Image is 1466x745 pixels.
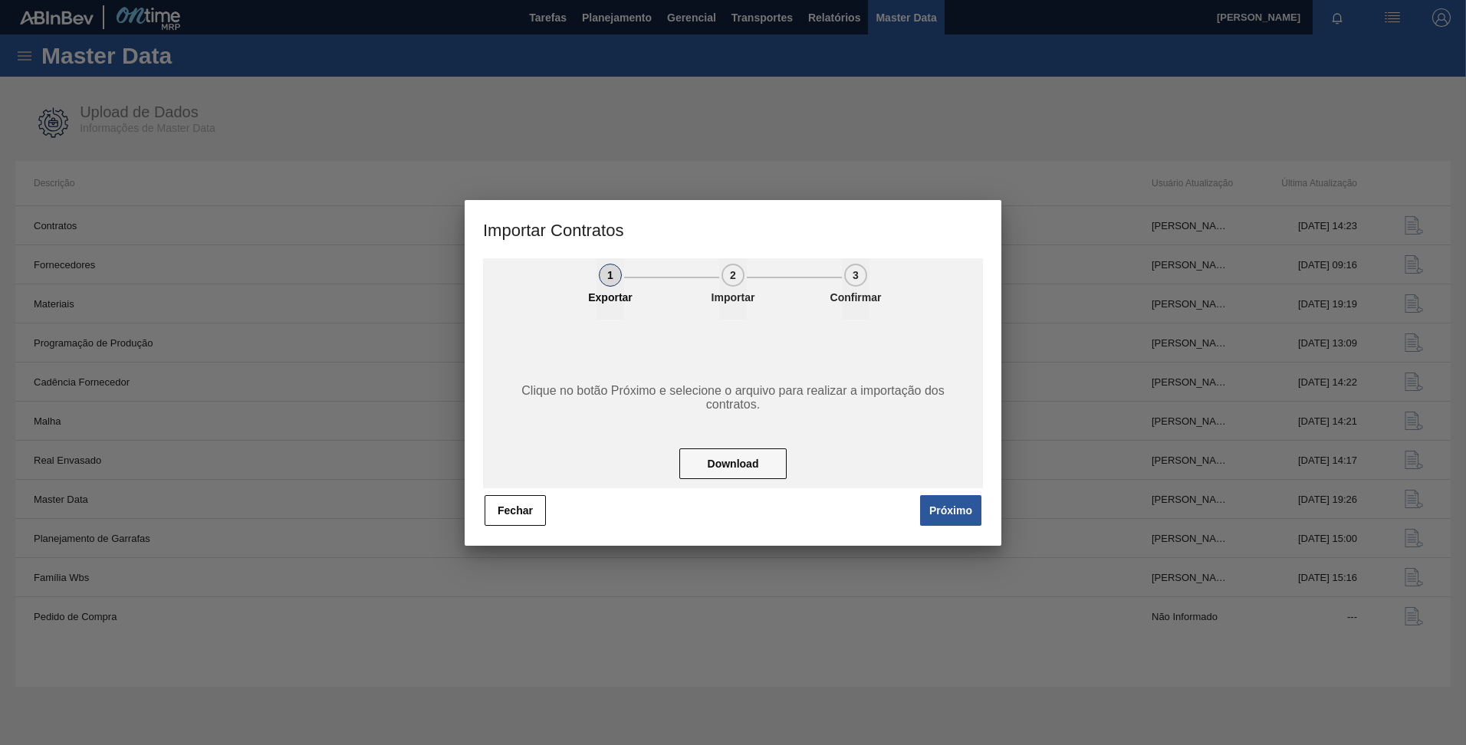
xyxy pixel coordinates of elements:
[817,291,894,304] p: Confirmar
[842,258,869,320] button: 3Confirmar
[501,384,965,412] span: Clique no botão Próximo e selecione o arquivo para realizar a importação dos contratos.
[719,258,747,320] button: 2Importar
[465,200,1001,258] h3: Importar Contratos
[679,448,787,479] button: Download
[485,495,546,526] button: Fechar
[599,264,622,287] div: 1
[597,258,624,320] button: 1Exportar
[920,495,981,526] button: Próximo
[695,291,771,304] p: Importar
[721,264,745,287] div: 2
[844,264,867,287] div: 3
[572,291,649,304] p: Exportar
